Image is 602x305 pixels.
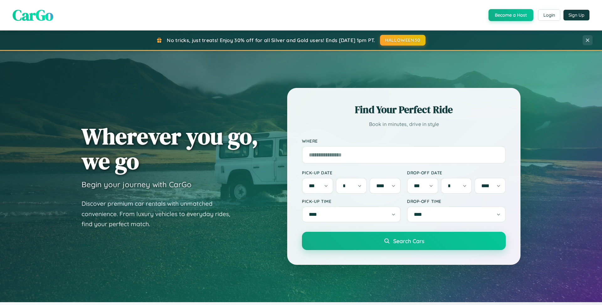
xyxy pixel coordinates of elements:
[82,180,192,189] h3: Begin your journey with CarGo
[82,124,258,173] h1: Wherever you go, we go
[407,199,506,204] label: Drop-off Time
[407,170,506,175] label: Drop-off Date
[538,9,560,21] button: Login
[563,10,589,20] button: Sign Up
[302,232,506,250] button: Search Cars
[82,199,238,229] p: Discover premium car rentals with unmatched convenience. From luxury vehicles to everyday rides, ...
[302,120,506,129] p: Book in minutes, drive in style
[393,237,424,244] span: Search Cars
[302,138,506,144] label: Where
[13,5,53,25] span: CarGo
[380,35,425,46] button: HALLOWEEN30
[302,199,401,204] label: Pick-up Time
[488,9,533,21] button: Become a Host
[167,37,375,43] span: No tricks, just treats! Enjoy 30% off for all Silver and Gold users! Ends [DATE] 1pm PT.
[302,170,401,175] label: Pick-up Date
[302,103,506,117] h2: Find Your Perfect Ride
